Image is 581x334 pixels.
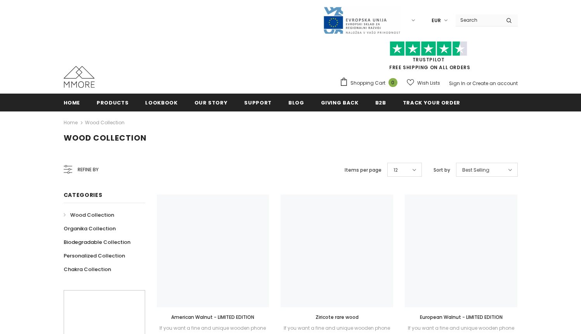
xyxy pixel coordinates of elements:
span: Organika Collection [64,225,116,232]
a: Products [97,94,128,111]
span: FREE SHIPPING ON ALL ORDERS [340,45,518,71]
span: Chakra Collection [64,266,111,273]
a: Personalized Collection [64,249,125,263]
span: Lookbook [145,99,177,106]
a: Trustpilot [413,56,445,63]
a: Blog [288,94,304,111]
a: Biodegradable Collection [64,235,130,249]
span: Best Selling [462,166,489,174]
a: Track your order [403,94,460,111]
span: Wood Collection [70,211,114,219]
a: Create an account [472,80,518,87]
a: American Walnut - LIMITED EDITION [157,313,269,322]
span: Blog [288,99,304,106]
span: Home [64,99,80,106]
span: Products [97,99,128,106]
img: Trust Pilot Stars [390,41,467,56]
a: support [244,94,272,111]
span: Ziricote rare wood [316,314,359,320]
span: Personalized Collection [64,252,125,259]
a: Wish Lists [407,76,440,90]
a: Lookbook [145,94,177,111]
a: Wood Collection [64,208,114,222]
img: MMORE Cases [64,66,95,88]
span: Categories [64,191,102,199]
span: Giving back [321,99,359,106]
span: EUR [432,17,441,24]
a: Wood Collection [85,119,125,126]
span: Wish Lists [417,79,440,87]
span: Refine by [78,165,99,174]
span: B2B [375,99,386,106]
a: Chakra Collection [64,263,111,276]
label: Items per page [345,166,382,174]
span: Our Story [194,99,228,106]
span: 0 [388,78,397,87]
span: Shopping Cart [350,79,385,87]
span: European Walnut - LIMITED EDITION [420,314,503,320]
span: support [244,99,272,106]
span: American Walnut - LIMITED EDITION [171,314,254,320]
span: Track your order [403,99,460,106]
a: Ziricote rare wood [281,313,393,322]
a: Home [64,118,78,127]
a: B2B [375,94,386,111]
img: Javni Razpis [323,6,401,35]
a: Home [64,94,80,111]
a: Shopping Cart 0 [340,77,401,89]
a: Our Story [194,94,228,111]
a: Javni Razpis [323,17,401,23]
a: Organika Collection [64,222,116,235]
a: Sign In [449,80,465,87]
label: Sort by [434,166,450,174]
a: European Walnut - LIMITED EDITION [405,313,517,322]
input: Search Site [456,14,500,26]
span: Biodegradable Collection [64,238,130,246]
span: or [467,80,471,87]
span: Wood Collection [64,132,147,143]
span: 12 [394,166,398,174]
a: Giving back [321,94,359,111]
